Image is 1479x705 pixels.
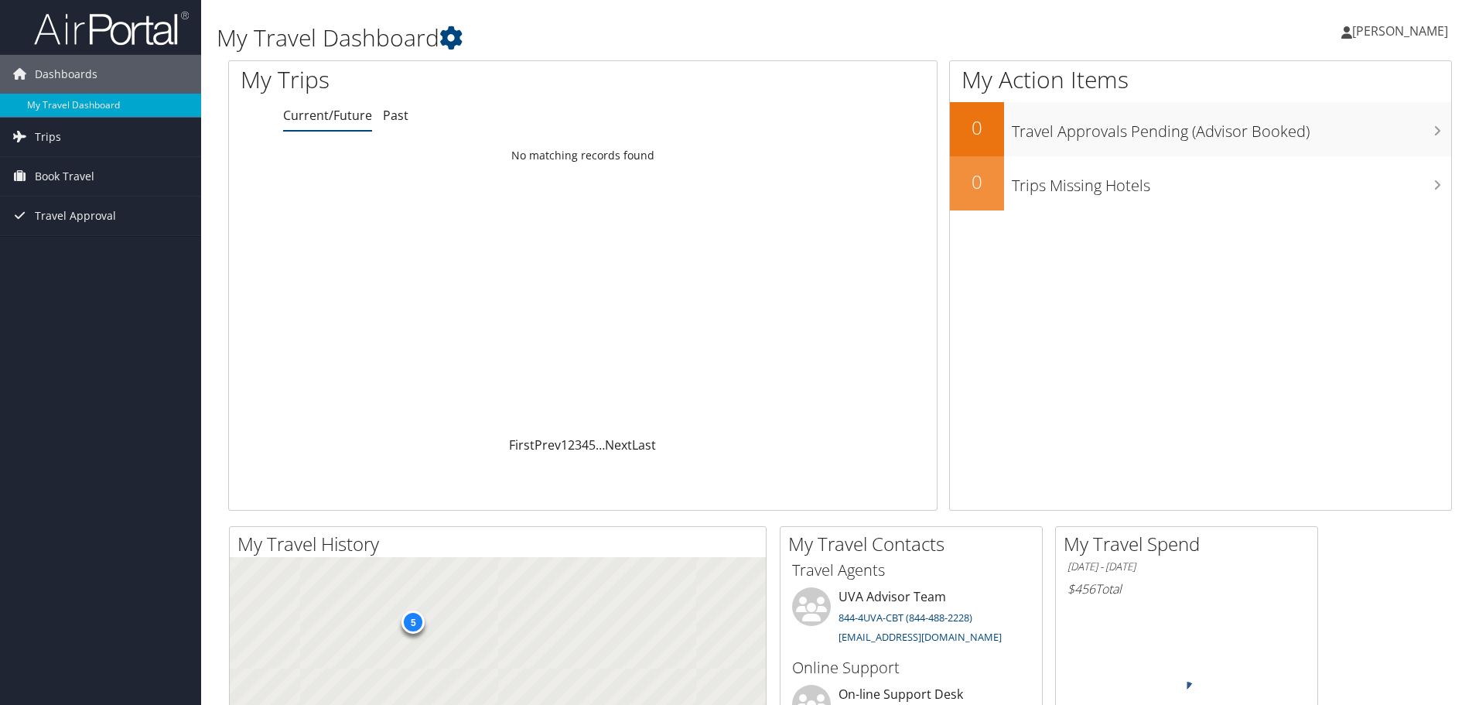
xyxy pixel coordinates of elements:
[596,436,605,453] span: …
[217,22,1048,54] h1: My Travel Dashboard
[561,436,568,453] a: 1
[1067,560,1306,574] h6: [DATE] - [DATE]
[582,436,589,453] a: 4
[792,657,1030,679] h3: Online Support
[792,560,1030,581] h3: Travel Agents
[535,436,561,453] a: Prev
[401,611,425,634] div: 5
[1341,8,1464,54] a: [PERSON_NAME]
[237,531,766,557] h2: My Travel History
[784,587,1038,651] li: UVA Advisor Team
[950,169,1004,195] h2: 0
[589,436,596,453] a: 5
[568,436,575,453] a: 2
[35,55,97,94] span: Dashboards
[839,611,972,625] a: 844-4UVA-CBT (844-488-2228)
[788,531,1042,557] h2: My Travel Contacts
[632,436,656,453] a: Last
[1012,113,1451,142] h3: Travel Approvals Pending (Advisor Booked)
[950,63,1451,96] h1: My Action Items
[229,142,937,169] td: No matching records found
[950,156,1451,210] a: 0Trips Missing Hotels
[34,10,189,46] img: airportal-logo.png
[1064,531,1317,557] h2: My Travel Spend
[1067,580,1306,597] h6: Total
[1352,22,1448,39] span: [PERSON_NAME]
[1012,167,1451,197] h3: Trips Missing Hotels
[1067,580,1095,597] span: $456
[35,118,61,156] span: Trips
[839,630,1002,644] a: [EMAIL_ADDRESS][DOMAIN_NAME]
[35,157,94,196] span: Book Travel
[950,115,1004,141] h2: 0
[241,63,630,96] h1: My Trips
[383,107,408,124] a: Past
[509,436,535,453] a: First
[283,107,372,124] a: Current/Future
[605,436,632,453] a: Next
[35,197,116,235] span: Travel Approval
[950,102,1451,156] a: 0Travel Approvals Pending (Advisor Booked)
[575,436,582,453] a: 3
